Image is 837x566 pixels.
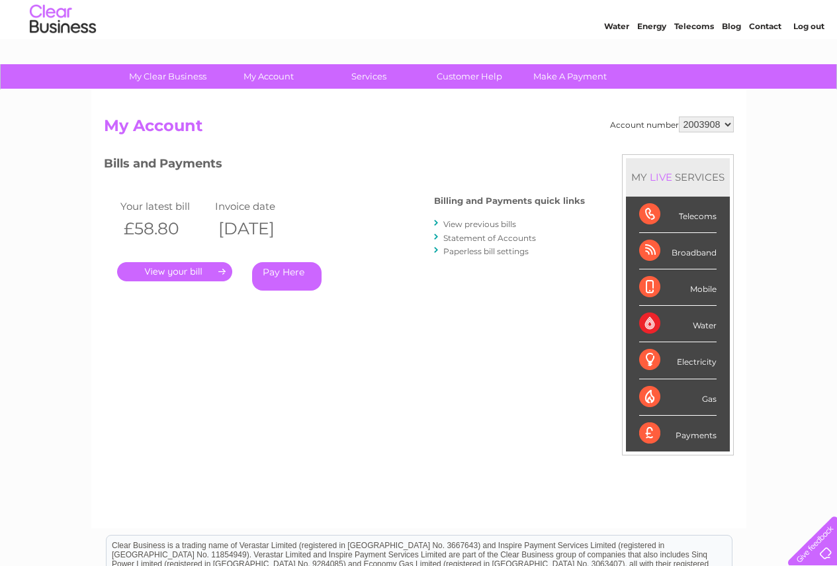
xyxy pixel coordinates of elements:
[647,171,675,183] div: LIVE
[588,7,679,23] a: 0333 014 3131
[639,342,717,379] div: Electricity
[434,196,585,206] h4: Billing and Payments quick links
[674,56,714,66] a: Telecoms
[314,64,423,89] a: Services
[639,306,717,342] div: Water
[212,215,307,242] th: [DATE]
[639,269,717,306] div: Mobile
[626,158,730,196] div: MY SERVICES
[793,56,824,66] a: Log out
[117,262,232,281] a: .
[29,34,97,75] img: logo.png
[415,64,524,89] a: Customer Help
[117,215,212,242] th: £58.80
[637,56,666,66] a: Energy
[212,197,307,215] td: Invoice date
[515,64,625,89] a: Make A Payment
[639,233,717,269] div: Broadband
[443,219,516,229] a: View previous bills
[107,7,732,64] div: Clear Business is a trading name of Verastar Limited (registered in [GEOGRAPHIC_DATA] No. 3667643...
[610,117,734,132] div: Account number
[214,64,323,89] a: My Account
[749,56,781,66] a: Contact
[104,154,585,177] h3: Bills and Payments
[604,56,629,66] a: Water
[113,64,222,89] a: My Clear Business
[104,117,734,142] h2: My Account
[252,262,322,291] a: Pay Here
[443,233,536,243] a: Statement of Accounts
[443,246,529,256] a: Paperless bill settings
[639,379,717,416] div: Gas
[639,197,717,233] div: Telecoms
[117,197,212,215] td: Your latest bill
[639,416,717,451] div: Payments
[722,56,741,66] a: Blog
